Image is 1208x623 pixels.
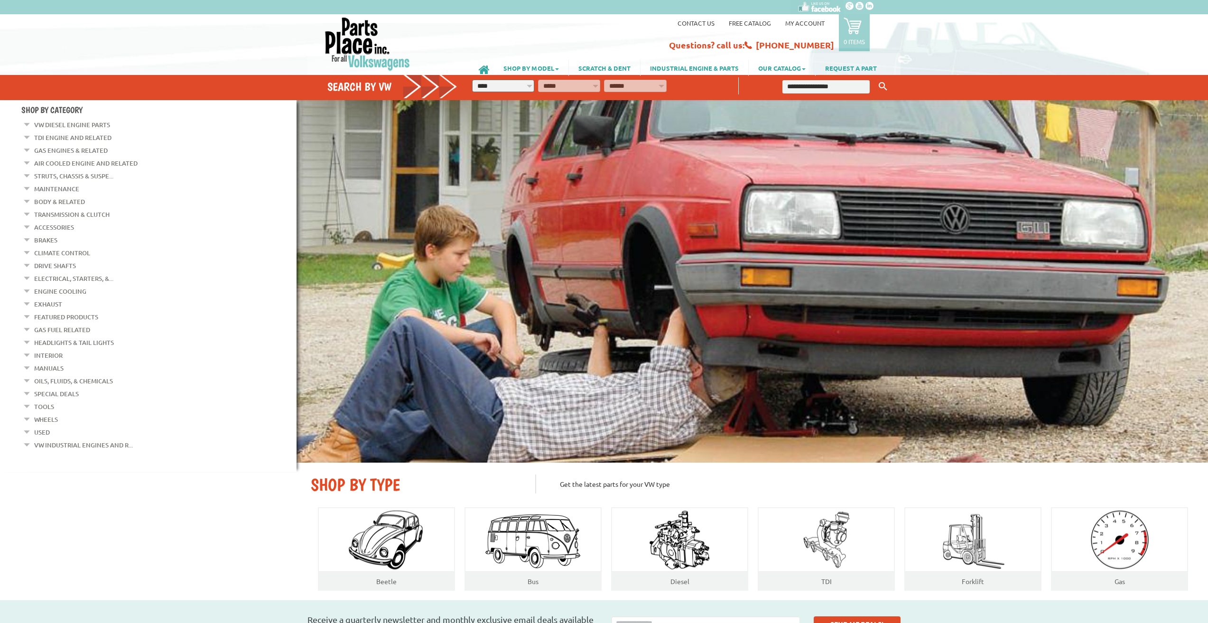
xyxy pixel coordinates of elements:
p: 0 items [844,37,865,46]
a: 0 items [839,14,870,51]
a: Gas Fuel Related [34,324,90,336]
a: Wheels [34,413,58,426]
a: Engine Cooling [34,285,86,298]
a: Contact us [678,19,715,27]
a: Air Cooled Engine and Related [34,157,138,169]
img: Beatle [339,508,434,572]
a: VW Diesel Engine Parts [34,119,110,131]
a: OUR CATALOG [749,60,815,76]
a: Body & Related [34,195,85,208]
a: SHOP BY MODEL [494,60,568,76]
a: Brakes [34,234,57,246]
a: Exhaust [34,298,62,310]
a: Used [34,426,50,438]
a: Bus [528,577,539,586]
a: Diesel [670,577,689,586]
a: Free Catalog [729,19,771,27]
a: Gas [1115,577,1125,586]
h2: SHOP BY TYPE [311,474,521,495]
img: Diesel [645,508,714,572]
img: Gas [1081,508,1158,572]
h4: Search by VW [327,80,457,93]
a: Struts, Chassis & Suspe... [34,170,113,182]
a: TDI Engine and Related [34,131,112,144]
a: Electrical, Starters, &... [34,272,113,285]
a: Headlights & Tail Lights [34,336,114,349]
a: Tools [34,400,54,413]
a: Beetle [376,577,397,586]
a: Transmission & Clutch [34,208,110,221]
img: Parts Place Inc! [324,17,411,71]
a: REQUEST A PART [816,60,886,76]
a: INDUSTRIAL ENGINE & PARTS [641,60,748,76]
a: Drive Shafts [34,260,76,272]
a: Oils, Fluids, & Chemicals [34,375,113,387]
a: Accessories [34,221,74,233]
a: Special Deals [34,388,79,400]
p: Get the latest parts for your VW type [535,474,1194,493]
a: Maintenance [34,183,79,195]
img: First slide [900x500] [297,100,1208,463]
a: Interior [34,349,63,362]
img: Forklift [940,508,1006,572]
a: Climate Control [34,247,90,259]
a: TDI [821,577,832,586]
a: Featured Products [34,311,98,323]
a: SCRATCH & DENT [569,60,640,76]
img: TDI [796,508,857,572]
a: Forklift [962,577,984,586]
a: My Account [785,19,825,27]
button: Keyword Search [876,79,890,94]
img: Bus [483,510,584,570]
h4: Shop By Category [21,105,297,115]
a: Gas Engines & Related [34,144,108,157]
a: Manuals [34,362,64,374]
a: VW Industrial Engines and R... [34,439,133,451]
